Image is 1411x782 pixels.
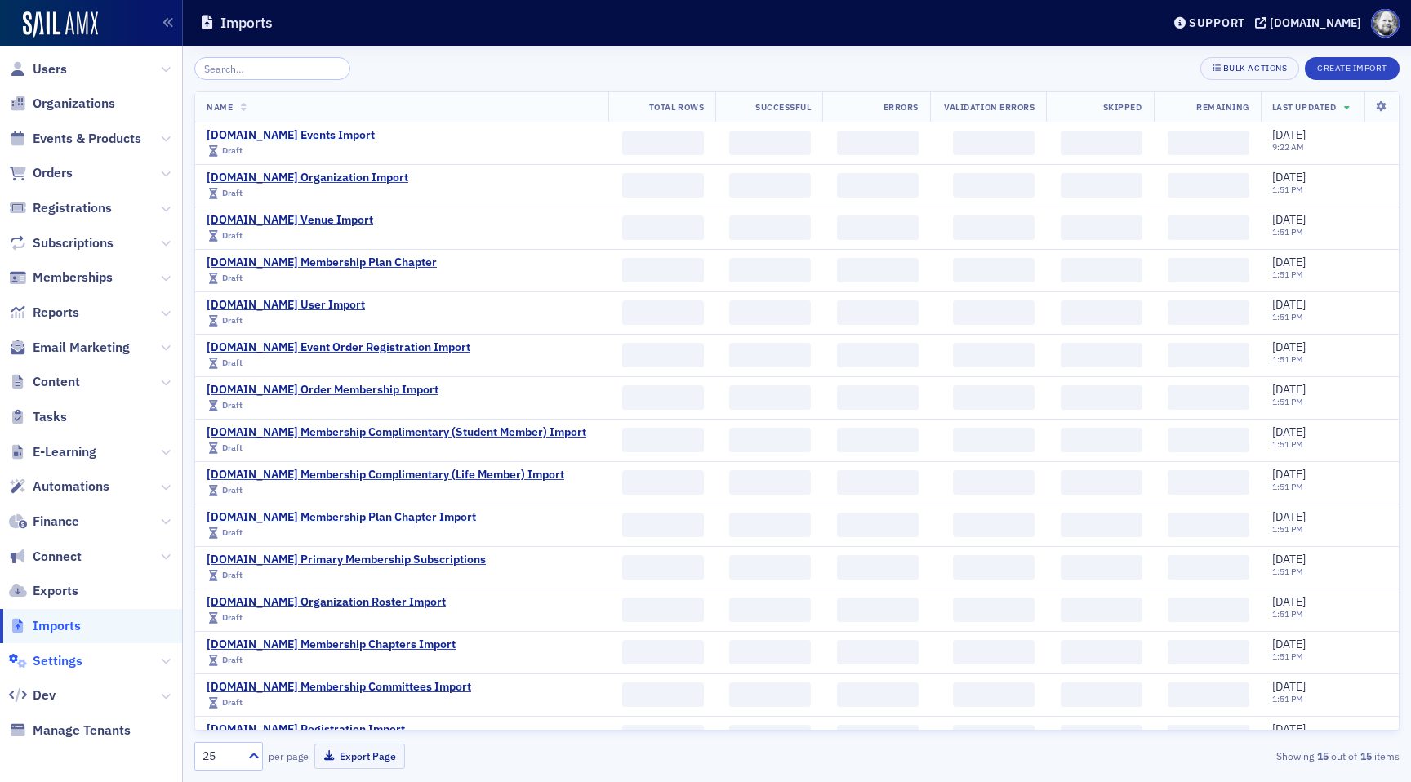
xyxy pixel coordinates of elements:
span: ‌ [1168,173,1249,198]
span: Draft [222,357,243,368]
strong: 15 [1357,749,1374,763]
span: ‌ [953,300,1035,325]
span: Reports [33,304,79,322]
a: Orders [9,164,73,182]
div: [DOMAIN_NAME] Venue Import [207,213,373,228]
span: ‌ [1061,343,1142,367]
time: 1:51 PM [1272,481,1303,492]
a: Finance [9,513,79,531]
span: ‌ [837,725,919,749]
span: ‌ [729,640,811,664]
a: E-Learning [9,443,96,461]
span: [DATE] [1272,594,1306,609]
a: [DOMAIN_NAME] Membership Committees Import [207,680,471,695]
a: Tasks [9,408,67,426]
a: [DOMAIN_NAME] Membership Complimentary (Life Member) Import [207,468,564,482]
time: 1:51 PM [1272,226,1303,238]
a: [DOMAIN_NAME] Membership Plan Chapter Import [207,510,476,525]
span: Draft [222,229,243,241]
span: ‌ [953,131,1035,155]
span: Draft [222,442,243,453]
span: Draft [222,314,243,326]
span: Last Updated [1272,101,1336,113]
div: [DOMAIN_NAME] Primary Membership Subscriptions [207,553,486,567]
input: Search… [194,57,350,80]
span: ‌ [953,640,1035,664]
span: ‌ [953,215,1035,240]
a: [DOMAIN_NAME] Event Order Registration Import [207,340,470,355]
span: ‌ [729,725,811,749]
span: ‌ [953,258,1035,282]
span: [DATE] [1272,340,1306,354]
span: Users [33,60,67,78]
span: Draft [222,611,243,623]
span: [DATE] [1272,297,1306,312]
a: [DOMAIN_NAME] Organization Roster Import [207,595,446,610]
span: Draft [222,187,243,198]
span: ‌ [1168,470,1249,495]
span: ‌ [1168,258,1249,282]
span: ‌ [1168,598,1249,622]
span: ‌ [837,682,919,707]
span: ‌ [953,428,1035,452]
span: ‌ [953,385,1035,410]
span: ‌ [622,385,704,410]
span: ‌ [837,470,919,495]
img: SailAMX [23,11,98,38]
span: ‌ [1168,300,1249,325]
span: ‌ [729,215,811,240]
a: Users [9,60,67,78]
span: [DATE] [1272,170,1306,184]
strong: 15 [1314,749,1331,763]
span: ‌ [1061,640,1142,664]
span: ‌ [729,428,811,452]
span: ‌ [837,258,919,282]
span: Successful [755,101,811,113]
span: [DATE] [1272,212,1306,227]
span: Organizations [33,95,115,113]
span: ‌ [1061,258,1142,282]
time: 1:51 PM [1272,353,1303,365]
span: Tasks [33,408,67,426]
span: ‌ [729,555,811,580]
span: [DATE] [1272,679,1306,694]
span: ‌ [837,215,919,240]
span: ‌ [1061,725,1142,749]
a: [DOMAIN_NAME] User Import [207,298,365,313]
span: ‌ [622,513,704,537]
div: [DOMAIN_NAME] Membership Complimentary (Student Member) Import [207,425,586,440]
a: Manage Tenants [9,722,131,740]
div: [DOMAIN_NAME] Membership Chapters Import [207,638,456,652]
span: Name [207,101,233,113]
div: [DOMAIN_NAME] [1270,16,1361,30]
span: [DATE] [1272,637,1306,651]
time: 1:51 PM [1272,566,1303,577]
span: Draft [222,484,243,495]
span: ‌ [1168,215,1249,240]
span: ‌ [622,555,704,580]
span: Draft [222,399,243,411]
a: Create Import [1305,60,1400,74]
span: Finance [33,513,79,531]
a: Registrations [9,199,112,217]
span: ‌ [622,470,704,495]
span: ‌ [622,598,704,622]
span: ‌ [953,555,1035,580]
a: Exports [9,582,78,600]
span: ‌ [1061,173,1142,198]
div: [DOMAIN_NAME] Registration Import [207,722,405,737]
span: Email Marketing [33,339,130,357]
a: Memberships [9,269,113,287]
time: 1:51 PM [1272,269,1303,280]
span: Registrations [33,199,112,217]
time: 1:51 PM [1272,651,1303,662]
span: Draft [222,144,243,156]
span: ‌ [729,682,811,707]
div: [DOMAIN_NAME] Organization Import [207,171,408,185]
time: 1:51 PM [1272,396,1303,407]
span: E-Learning [33,443,96,461]
a: Reports [9,304,79,322]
